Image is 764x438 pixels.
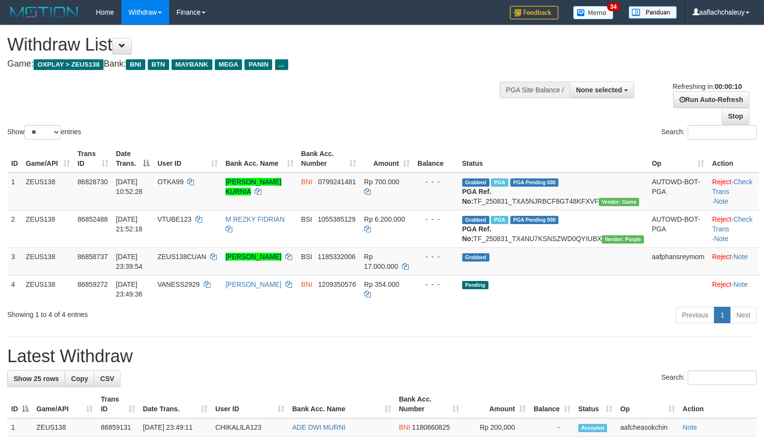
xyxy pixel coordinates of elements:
[226,280,281,288] a: [PERSON_NAME]
[462,216,489,224] span: Grabbed
[14,375,59,383] span: Show 25 rows
[116,178,143,195] span: [DATE] 10:52:28
[22,247,74,275] td: ZEUS138
[712,253,731,261] a: Reject
[673,91,749,108] a: Run Auto-Refresh
[78,253,108,261] span: 86858737
[139,390,211,418] th: Date Trans.: activate to sort column ascending
[78,280,108,288] span: 86859272
[661,125,757,140] label: Search:
[712,215,731,223] a: Reject
[708,145,759,173] th: Action
[395,390,464,418] th: Bank Acc. Number: activate to sort column ascending
[364,215,405,223] span: Rp 6.200.000
[722,108,749,124] a: Stop
[7,247,22,275] td: 3
[688,125,757,140] input: Search:
[712,178,731,186] a: Reject
[714,197,729,205] a: Note
[708,173,759,210] td: · ·
[573,6,614,19] img: Button%20Memo.svg
[648,210,708,247] td: AUTOWD-BOT-PGA
[530,390,574,418] th: Balance: activate to sort column ascending
[602,235,644,244] span: Vendor URL: https://trx4.1velocity.biz
[116,215,143,233] span: [DATE] 21:52:18
[65,370,94,387] a: Copy
[616,418,678,437] td: aafcheasokchin
[288,390,395,418] th: Bank Acc. Name: activate to sort column ascending
[318,253,356,261] span: Copy 1185332006 to clipboard
[712,280,731,288] a: Reject
[301,280,313,288] span: BNI
[297,145,361,173] th: Bank Acc. Number: activate to sort column ascending
[733,280,748,288] a: Note
[74,145,112,173] th: Trans ID: activate to sort column ascending
[154,145,222,173] th: User ID: activate to sort column ascending
[97,390,139,418] th: Trans ID: activate to sort column ascending
[491,178,508,187] span: Marked by aafsreyleap
[673,83,742,90] span: Refreshing in:
[33,390,97,418] th: Game/API: activate to sort column ascending
[7,125,81,140] label: Show entries
[399,423,410,431] span: BNI
[574,390,617,418] th: Status: activate to sort column ascending
[628,6,677,19] img: panduan.png
[157,178,184,186] span: OTKA99
[679,390,757,418] th: Action
[148,59,169,70] span: BTN
[676,307,714,323] a: Previous
[462,225,491,243] b: PGA Ref. No:
[360,145,414,173] th: Amount: activate to sort column ascending
[301,253,313,261] span: BSI
[607,2,620,11] span: 34
[412,423,450,431] span: Copy 1180660825 to clipboard
[578,424,608,432] span: Accepted
[712,178,752,195] a: Check Trans
[599,198,640,206] span: Vendor URL: https://trx31.1velocity.biz
[570,82,634,98] button: None selected
[222,145,297,173] th: Bank Acc. Name: activate to sort column ascending
[318,280,356,288] span: Copy 1209350576 to clipboard
[7,5,81,19] img: MOTION_logo.png
[226,215,285,223] a: M REZKY FIDRIAN
[7,35,500,54] h1: Withdraw List
[462,178,489,187] span: Grabbed
[648,173,708,210] td: AUTOWD-BOT-PGA
[22,210,74,247] td: ZEUS138
[414,145,458,173] th: Balance
[417,252,454,262] div: - - -
[7,210,22,247] td: 2
[462,188,491,205] b: PGA Ref. No:
[157,215,191,223] span: VTUBE123
[157,280,200,288] span: VANESS2929
[7,418,33,437] td: 1
[714,307,730,323] a: 1
[712,215,752,233] a: Check Trans
[301,215,313,223] span: BSI
[33,418,97,437] td: ZEUS138
[116,280,143,298] span: [DATE] 23:49:36
[112,145,154,173] th: Date Trans.: activate to sort column descending
[417,280,454,289] div: - - -
[7,173,22,210] td: 1
[417,214,454,224] div: - - -
[458,173,648,210] td: TF_250831_TXA5NJRBCF8GT48KFXVF
[500,82,570,98] div: PGA Site Balance /
[462,281,488,289] span: Pending
[714,83,742,90] strong: 00:00:10
[78,178,108,186] span: 86828730
[648,145,708,173] th: Op: activate to sort column ascending
[7,370,65,387] a: Show 25 rows
[244,59,272,70] span: PANIN
[708,210,759,247] td: · ·
[97,418,139,437] td: 86859131
[714,235,729,243] a: Note
[34,59,104,70] span: OXPLAY > ZEUS138
[7,390,33,418] th: ID: activate to sort column descending
[463,390,529,418] th: Amount: activate to sort column ascending
[318,178,356,186] span: Copy 0799241481 to clipboard
[616,390,678,418] th: Op: activate to sort column ascending
[364,253,398,270] span: Rp 17.000.000
[7,306,311,319] div: Showing 1 to 4 of 4 entries
[126,59,145,70] span: BNI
